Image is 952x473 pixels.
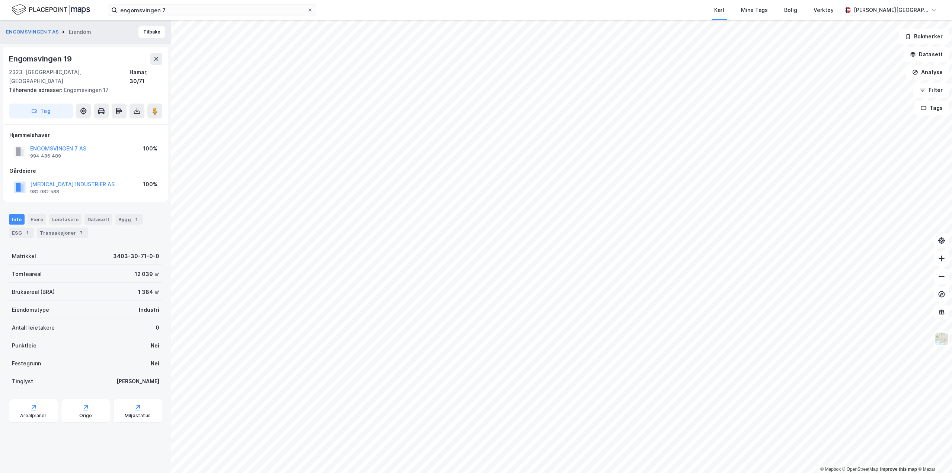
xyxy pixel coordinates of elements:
div: Nei [151,359,159,368]
a: Improve this map [880,467,917,472]
a: OpenStreetMap [842,467,878,472]
div: Engomsvingen 19 [9,53,73,65]
input: Søk på adresse, matrikkel, gårdeiere, leietakere eller personer [117,4,307,16]
img: Z [935,332,949,346]
button: ENGOMSVINGEN 7 AS [6,28,60,36]
div: Info [9,214,25,225]
div: Antall leietakere [12,323,55,332]
button: Datasett [904,47,949,62]
div: 1 [132,216,140,223]
div: 100% [143,180,157,189]
div: Eiendom [69,28,91,36]
div: Tinglyst [12,377,33,386]
div: Industri [139,305,159,314]
div: Hamar, 30/71 [130,68,162,86]
button: Tilbake [138,26,165,38]
button: Bokmerker [899,29,949,44]
div: 12 039 ㎡ [135,270,159,279]
span: Tilhørende adresser: [9,87,64,93]
div: Punktleie [12,341,36,350]
div: Gårdeiere [9,166,162,175]
div: ESG [9,228,34,238]
div: Origo [79,413,92,419]
div: Eiere [28,214,46,225]
button: Analyse [906,65,949,80]
div: Engomsvingen 17 [9,86,156,95]
div: Eiendomstype [12,305,49,314]
div: Bruksareal (BRA) [12,288,55,296]
div: 100% [143,144,157,153]
a: Mapbox [820,467,841,472]
div: Bolig [784,6,797,15]
div: Tomteareal [12,270,42,279]
div: 0 [156,323,159,332]
div: Miljøstatus [125,413,151,419]
div: Festegrunn [12,359,41,368]
div: Nei [151,341,159,350]
div: Verktøy [814,6,834,15]
button: Filter [913,83,949,98]
div: 1 384 ㎡ [138,288,159,296]
button: Tag [9,104,73,118]
img: logo.f888ab2527a4732fd821a326f86c7f29.svg [12,3,90,16]
div: Matrikkel [12,252,36,261]
div: Bygg [115,214,143,225]
button: Tags [914,101,949,115]
div: Hjemmelshaver [9,131,162,140]
div: [PERSON_NAME] [116,377,159,386]
div: Leietakere [49,214,82,225]
div: 994 486 489 [30,153,61,159]
div: Datasett [84,214,112,225]
div: [PERSON_NAME][GEOGRAPHIC_DATA] [854,6,928,15]
div: 2323, [GEOGRAPHIC_DATA], [GEOGRAPHIC_DATA] [9,68,130,86]
div: Kart [714,6,725,15]
div: 1 [23,229,31,236]
div: Transaksjoner [37,228,88,238]
div: Mine Tags [741,6,768,15]
div: 982 982 588 [30,189,59,195]
iframe: Chat Widget [915,437,952,473]
div: 7 [77,229,85,236]
div: Arealplaner [20,413,47,419]
div: 3403-30-71-0-0 [113,252,159,261]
